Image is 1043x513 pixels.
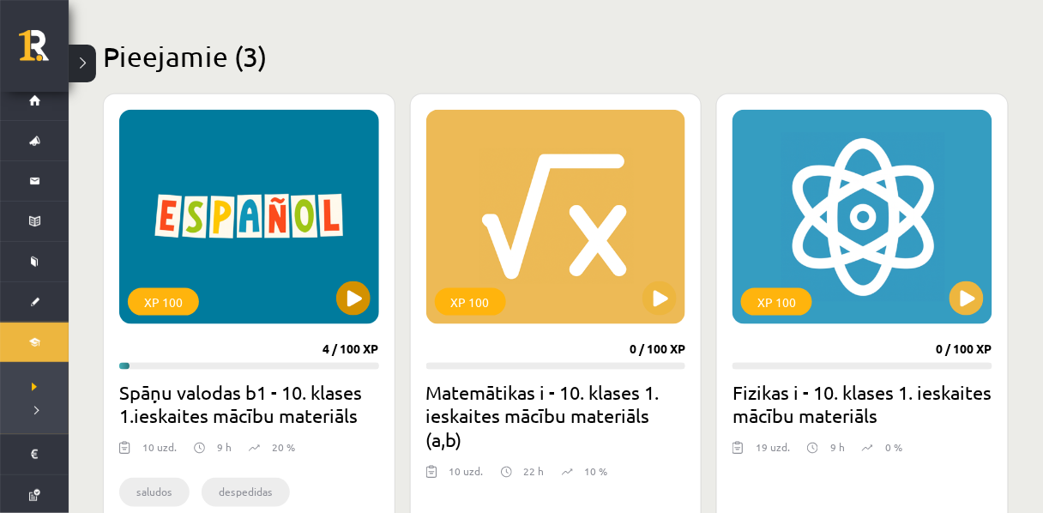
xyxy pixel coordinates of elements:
[142,440,177,466] div: 10 uzd.
[202,478,290,507] li: despedidas
[272,440,295,456] p: 20 %
[119,380,379,428] h2: Spāņu valodas b1 - 10. klases 1.ieskaites mācību materiāls
[217,440,232,456] p: 9 h
[830,440,845,456] p: 9 h
[19,30,69,73] a: Rīgas 1. Tālmācības vidusskola
[128,288,199,316] div: XP 100
[885,440,902,456] p: 0 %
[449,464,484,490] div: 10 uzd.
[741,288,812,316] div: XP 100
[426,380,686,452] h2: Matemātikas i - 10. klases 1. ieskaites mācību materiāls (a,b)
[524,464,545,480] p: 22 h
[756,440,790,466] div: 19 uzd.
[585,464,608,480] p: 10 %
[103,39,1009,73] h2: Pieejamie (3)
[119,478,190,507] li: saludos
[435,288,506,316] div: XP 100
[733,380,992,428] h2: Fizikas i - 10. klases 1. ieskaites mācību materiāls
